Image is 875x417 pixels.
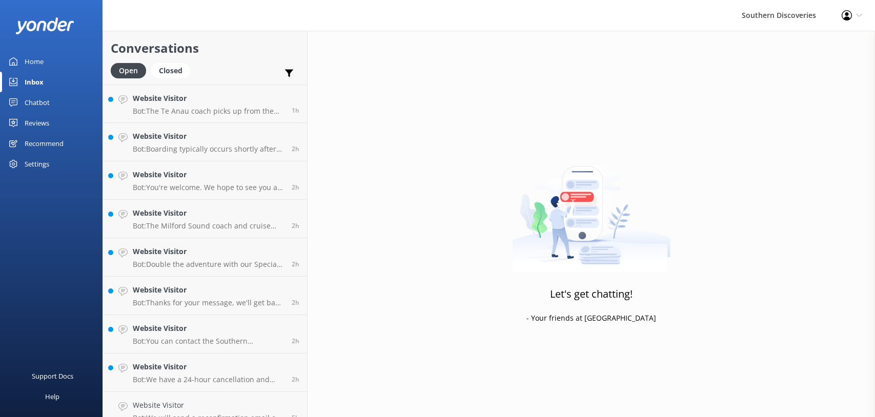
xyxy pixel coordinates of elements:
div: Closed [151,63,190,78]
h4: Website Visitor [133,323,284,334]
p: Bot: The Milford Sound coach and cruise trip from [GEOGRAPHIC_DATA] is a round trip, including a ... [133,221,284,231]
img: artwork of a man stealing a conversation from at giant smartphone [512,144,670,273]
p: Bot: Boarding typically occurs shortly after check-in, which is required at least 20 minutes befo... [133,144,284,154]
p: Bot: You can contact the Southern Discoveries team by phone at [PHONE_NUMBER] within [GEOGRAPHIC_... [133,337,284,346]
h4: Website Visitor [133,131,284,142]
div: Chatbot [25,92,50,113]
h4: Website Visitor [133,207,284,219]
a: Website VisitorBot:Double the adventure with our Special Deals! Visit [URL][DOMAIN_NAME].2h [103,238,307,277]
h4: Website Visitor [133,169,284,180]
div: Home [25,51,44,72]
h4: Website Visitor [133,246,284,257]
div: Reviews [25,113,49,133]
span: Oct 13 2025 04:49pm (UTC +13:00) Pacific/Auckland [292,260,299,268]
div: Settings [25,154,49,174]
p: Bot: Double the adventure with our Special Deals! Visit [URL][DOMAIN_NAME]. [133,260,284,269]
a: Website VisitorBot:Thanks for your message, we'll get back to you as soon as we can. You're also ... [103,277,307,315]
a: Website VisitorBot:Boarding typically occurs shortly after check-in, which is required at least 2... [103,123,307,161]
span: Oct 13 2025 04:25pm (UTC +13:00) Pacific/Auckland [292,337,299,345]
a: Website VisitorBot:The Milford Sound coach and cruise trip from [GEOGRAPHIC_DATA] is a round trip... [103,200,307,238]
h3: Let's get chatting! [550,286,633,302]
div: Support Docs [32,366,73,386]
a: Closed [151,65,195,76]
h2: Conversations [111,38,299,58]
h4: Website Visitor [133,93,284,104]
span: Oct 13 2025 05:18pm (UTC +13:00) Pacific/Auckland [292,106,299,115]
a: Website VisitorBot:The Te Anau coach picks up from the [GEOGRAPHIC_DATA] i-SITE at [STREET_ADDRES... [103,85,307,123]
h4: Website Visitor [133,400,284,411]
a: Website VisitorBot:You can contact the Southern Discoveries team by phone at [PHONE_NUMBER] withi... [103,315,307,353]
span: Oct 13 2025 04:23pm (UTC +13:00) Pacific/Auckland [292,375,299,384]
p: Bot: The Te Anau coach picks up from the [GEOGRAPHIC_DATA] i-SITE at [STREET_ADDRESS]. [133,107,284,116]
a: Website VisitorBot:We have a 24-hour cancellation and amendment policy. If you notify us more tha... [103,353,307,392]
div: Inbox [25,72,44,92]
p: Bot: Thanks for your message, we'll get back to you as soon as we can. You're also welcome to kee... [133,298,284,307]
h4: Website Visitor [133,361,284,372]
span: Oct 13 2025 04:51pm (UTC +13:00) Pacific/Auckland [292,183,299,192]
h4: Website Visitor [133,284,284,296]
p: Bot: You're welcome. We hope to see you at Southern Discoveries soon! [133,183,284,192]
a: Website VisitorBot:You're welcome. We hope to see you at Southern Discoveries soon!2h [103,161,307,200]
span: Oct 13 2025 04:55pm (UTC +13:00) Pacific/Auckland [292,144,299,153]
a: Open [111,65,151,76]
span: Oct 13 2025 04:36pm (UTC +13:00) Pacific/Auckland [292,298,299,307]
img: yonder-white-logo.png [15,17,74,34]
span: Oct 13 2025 04:50pm (UTC +13:00) Pacific/Auckland [292,221,299,230]
div: Help [45,386,59,407]
div: Recommend [25,133,64,154]
p: - Your friends at [GEOGRAPHIC_DATA] [526,312,656,324]
p: Bot: We have a 24-hour cancellation and amendment policy. If you notify us more than 24 hours bef... [133,375,284,384]
div: Open [111,63,146,78]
